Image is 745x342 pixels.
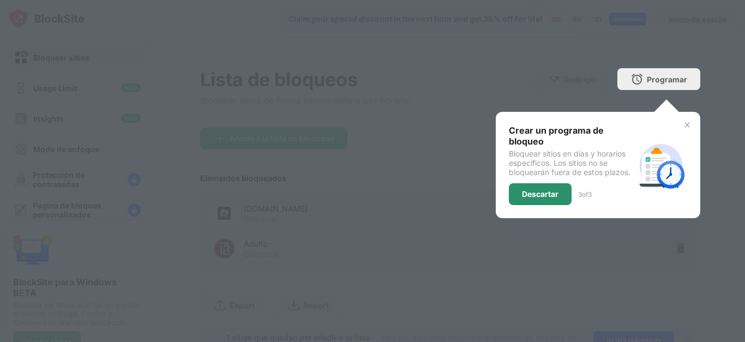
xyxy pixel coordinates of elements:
[509,149,635,177] div: Bloquear sitios en días y horarios específicos. Los sitios no se bloquearán fuera de estos plazos.
[635,139,687,191] img: schedule.svg
[509,125,635,147] div: Crear un programa de bloqueo
[647,75,687,84] div: Programar
[522,190,558,199] div: Descartar
[578,190,592,199] div: 3 of 3
[683,121,692,129] img: x-button.svg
